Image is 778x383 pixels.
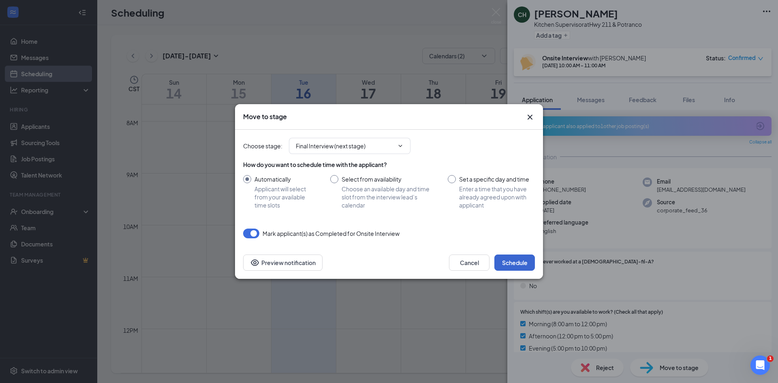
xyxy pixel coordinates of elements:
[767,355,774,362] span: 1
[397,143,404,149] svg: ChevronDown
[250,258,260,267] svg: Eye
[449,255,489,271] button: Cancel
[243,141,282,150] span: Choose stage :
[243,160,535,169] div: How do you want to schedule time with the applicant?
[263,229,400,238] span: Mark applicant(s) as Completed for Onsite Interview
[494,255,535,271] button: Schedule
[243,255,323,271] button: Preview notificationEye
[243,112,287,121] h3: Move to stage
[750,355,770,375] iframe: Intercom live chat
[525,112,535,122] svg: Cross
[525,112,535,122] button: Close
